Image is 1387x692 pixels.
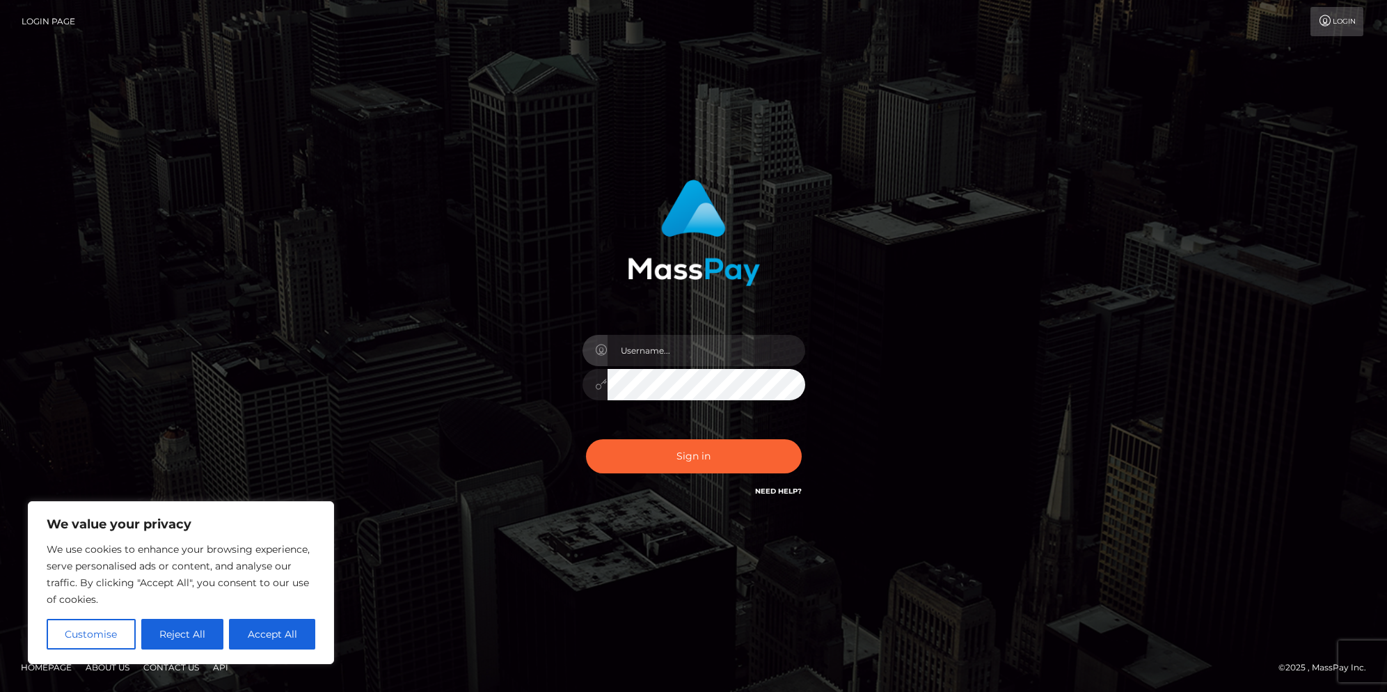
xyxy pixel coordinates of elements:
[586,439,802,473] button: Sign in
[47,516,315,533] p: We value your privacy
[1278,660,1377,675] div: © 2025 , MassPay Inc.
[141,619,224,650] button: Reject All
[47,541,315,608] p: We use cookies to enhance your browsing experience, serve personalised ads or content, and analys...
[207,656,234,678] a: API
[1310,7,1363,36] a: Login
[628,180,760,286] img: MassPay Login
[15,656,77,678] a: Homepage
[755,487,802,496] a: Need Help?
[138,656,205,678] a: Contact Us
[608,335,805,366] input: Username...
[47,619,136,650] button: Customise
[22,7,75,36] a: Login Page
[229,619,315,650] button: Accept All
[80,656,135,678] a: About Us
[28,501,334,664] div: We value your privacy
